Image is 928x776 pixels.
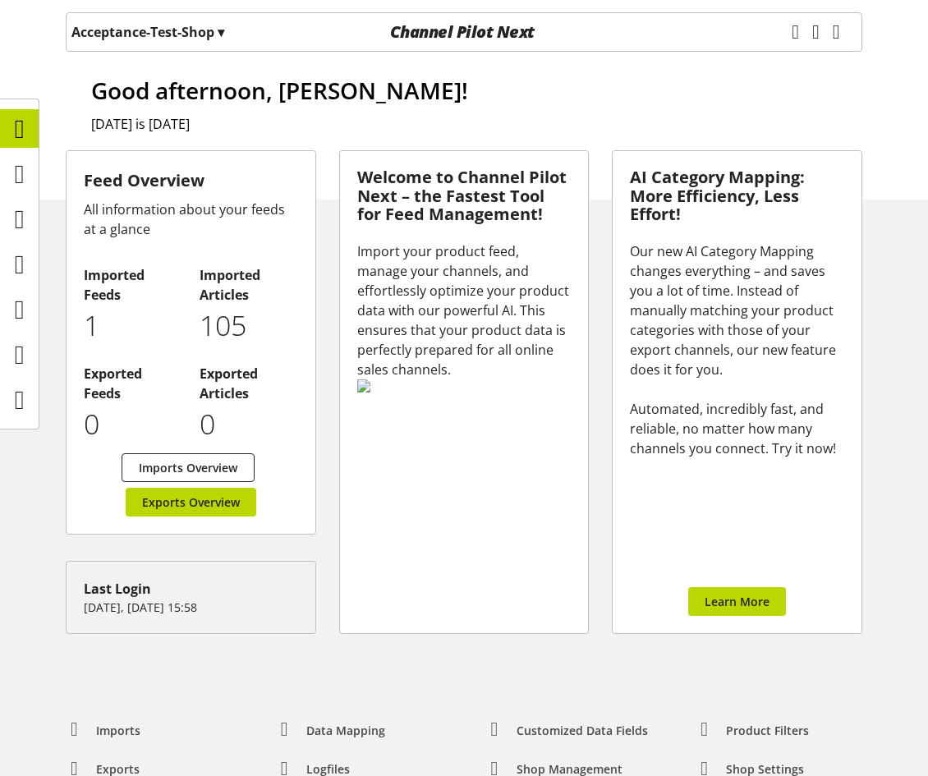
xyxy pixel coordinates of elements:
[517,722,648,739] span: Customized Data Fields
[200,265,298,305] h2: Imported Articles
[84,168,298,193] h3: Feed Overview
[200,305,298,347] p: 105
[200,403,298,445] p: 0
[630,168,844,224] h3: AI Category Mapping: More Efficiency, Less Effort!
[705,593,770,610] span: Learn More
[66,12,862,52] nav: main navigation
[84,364,182,403] h2: Exported Feeds
[96,722,140,739] span: Imports
[84,200,298,239] div: All information about your feeds at a glance
[53,718,154,744] a: Imports
[84,579,298,599] div: Last Login
[630,241,844,458] div: Our new AI Category Mapping changes everything – and saves you a lot of time. Instead of manually...
[84,305,182,347] p: 1
[357,168,572,224] h3: Welcome to Channel Pilot Next – the Fastest Tool for Feed Management!
[142,494,240,511] span: Exports Overview
[84,403,182,445] p: 0
[122,453,255,482] a: Imports Overview
[91,114,862,134] h2: [DATE] is [DATE]
[263,718,398,744] a: Data Mapping
[726,722,809,739] span: Product Filters
[139,459,237,476] span: Imports Overview
[84,599,298,616] p: [DATE], [DATE] 15:58
[200,364,298,403] h2: Exported Articles
[688,587,786,616] a: Learn More
[357,241,572,379] div: Import your product feed, manage your channels, and effortlessly optimize your product data with ...
[126,488,256,517] a: Exports Overview
[91,75,468,106] span: Good afternoon, [PERSON_NAME]!
[306,722,385,739] span: Data Mapping
[473,718,661,744] a: Customized Data Fields
[71,22,224,42] p: Acceptance-Test-Shop
[357,379,572,393] img: 78e1b9dcff1e8392d83655fcfc870417.svg
[218,23,224,41] span: ▾
[84,265,182,305] h2: Imported Feeds
[682,718,822,744] a: Product Filters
